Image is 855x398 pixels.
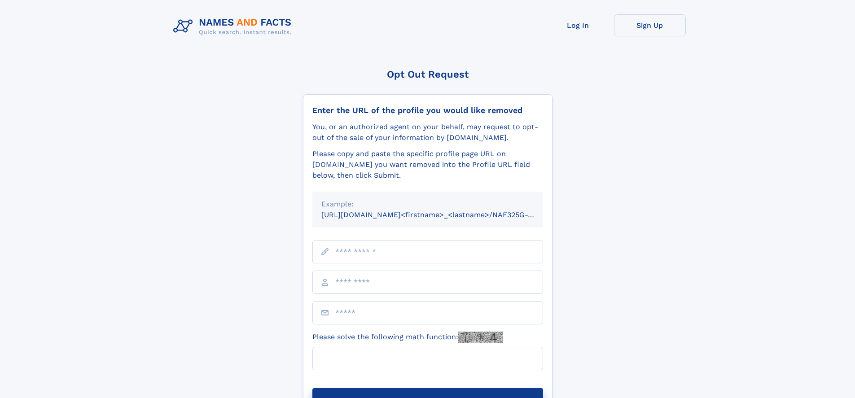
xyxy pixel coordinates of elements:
[170,14,299,39] img: Logo Names and Facts
[312,332,503,343] label: Please solve the following math function:
[321,210,560,219] small: [URL][DOMAIN_NAME]<firstname>_<lastname>/NAF325G-xxxxxxxx
[321,199,534,210] div: Example:
[312,122,543,143] div: You, or an authorized agent on your behalf, may request to opt-out of the sale of your informatio...
[614,14,686,36] a: Sign Up
[312,149,543,181] div: Please copy and paste the specific profile page URL on [DOMAIN_NAME] you want removed into the Pr...
[542,14,614,36] a: Log In
[312,105,543,115] div: Enter the URL of the profile you would like removed
[303,69,552,80] div: Opt Out Request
